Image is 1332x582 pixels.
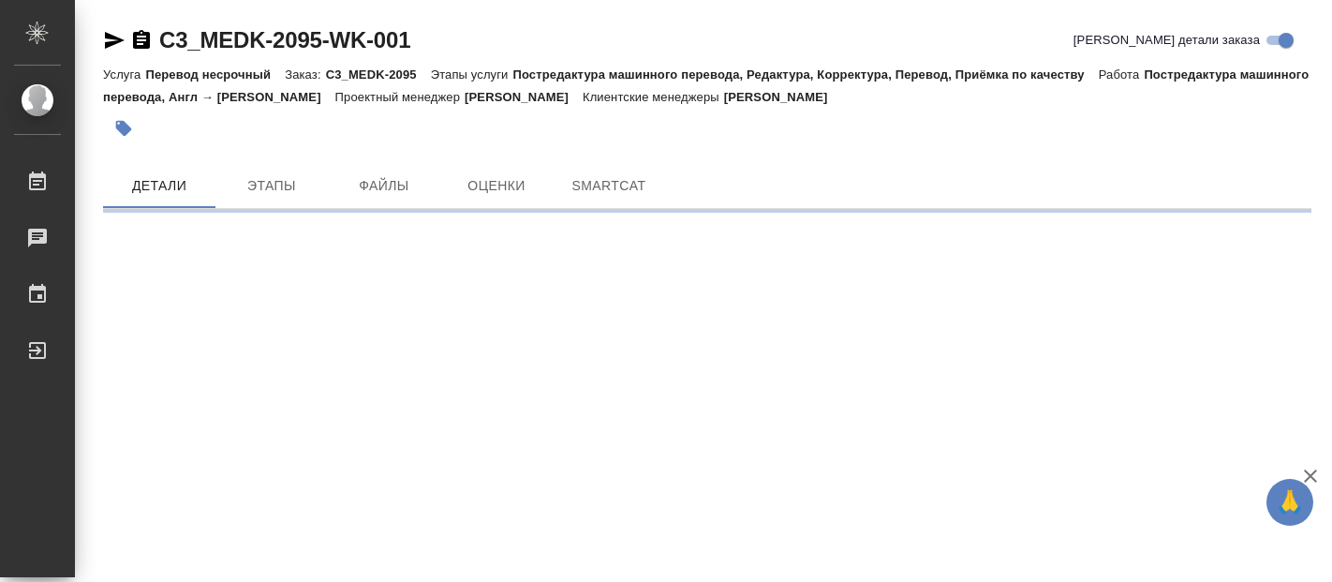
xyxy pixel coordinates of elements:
p: Постредактура машинного перевода, Редактура, Корректура, Перевод, Приёмка по качеству [512,67,1098,82]
span: Этапы [227,174,317,198]
p: [PERSON_NAME] [465,90,583,104]
span: Файлы [339,174,429,198]
p: [PERSON_NAME] [724,90,842,104]
p: Проектный менеджер [335,90,465,104]
button: 🙏 [1266,479,1313,526]
span: SmartCat [564,174,654,198]
p: Клиентские менеджеры [583,90,724,104]
span: [PERSON_NAME] детали заказа [1073,31,1260,50]
p: Этапы услуги [431,67,513,82]
p: C3_MEDK-2095 [326,67,431,82]
button: Скопировать ссылку для ЯМессенджера [103,29,126,52]
p: Работа [1099,67,1145,82]
p: Заказ: [285,67,325,82]
a: C3_MEDK-2095-WK-001 [159,27,410,52]
span: Детали [114,174,204,198]
button: Добавить тэг [103,108,144,149]
span: 🙏 [1274,483,1306,522]
p: Услуга [103,67,145,82]
button: Скопировать ссылку [130,29,153,52]
p: Перевод несрочный [145,67,285,82]
span: Оценки [451,174,541,198]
